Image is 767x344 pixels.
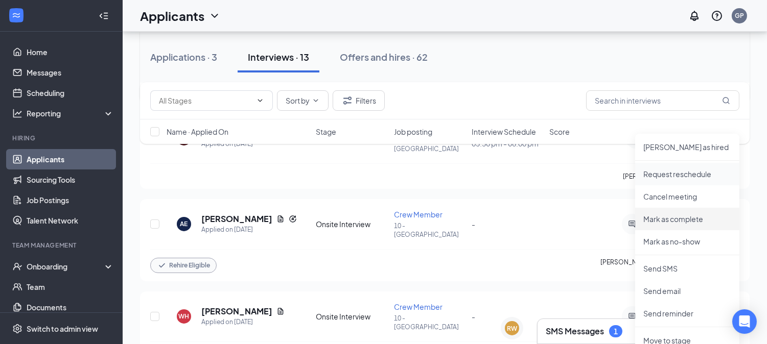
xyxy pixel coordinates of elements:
span: Rehire Eligible [169,261,210,269]
span: Score [549,127,570,137]
h5: [PERSON_NAME] [201,306,272,317]
svg: ChevronDown [312,96,320,105]
div: AE [180,219,188,228]
svg: ChevronDown [208,10,221,22]
div: Hiring [12,134,112,142]
a: Documents [27,297,114,317]
p: [PERSON_NAME] has applied more than . [600,258,739,273]
div: Switch to admin view [27,324,98,334]
button: Filter Filters [333,90,385,111]
span: Job posting [394,127,432,137]
a: Scheduling [27,83,114,103]
div: RW [507,324,517,333]
span: Interview Schedule [472,127,536,137]
span: Crew Member [394,302,443,311]
svg: UserCheck [12,261,22,272]
a: Team [27,277,114,297]
div: Onsite Interview [316,311,387,322]
h3: SMS Messages [546,326,604,337]
svg: MagnifyingGlass [722,96,730,105]
span: Sort by [286,97,310,104]
p: 10 - [GEOGRAPHIC_DATA] [394,314,466,331]
span: - [472,312,475,321]
span: Name · Applied On [167,127,228,137]
div: Offers and hires · 62 [340,51,428,63]
p: 10 - [GEOGRAPHIC_DATA] [394,222,466,239]
svg: ActiveChat [626,312,638,321]
svg: Filter [341,94,354,107]
h1: Applicants [140,7,204,24]
div: WH [179,312,190,321]
input: All Stages [159,95,252,106]
svg: Checkmark [157,260,167,271]
svg: Settings [12,324,22,334]
svg: Collapse [99,11,109,21]
span: Stage [316,127,336,137]
svg: Notifications [688,10,701,22]
div: Onboarding [27,261,105,272]
a: Sourcing Tools [27,169,114,190]
div: Reporting [27,108,114,118]
svg: Reapply [289,215,297,223]
a: Messages [27,62,114,83]
span: Crew Member [394,210,443,219]
div: Onsite Interview [316,219,387,229]
svg: ActiveChat [626,220,638,228]
h5: [PERSON_NAME] [201,213,272,225]
a: Job Postings [27,190,114,210]
div: Open Intercom Messenger [732,309,757,334]
button: Sort byChevronDown [277,90,329,111]
input: Search in interviews [586,90,739,111]
div: Applied on [DATE] [201,317,285,327]
div: Applications · 3 [150,51,217,63]
div: Applied on [DATE] [201,225,297,235]
svg: Document [276,215,285,223]
svg: ChevronDown [256,96,264,105]
div: 1 [614,327,618,336]
svg: QuestionInfo [711,10,723,22]
p: [PERSON_NAME] interviewed . [623,172,739,181]
div: GP [735,11,744,20]
a: Applicants [27,149,114,169]
svg: Document [276,307,285,315]
div: Interviews · 13 [248,51,309,63]
svg: WorkstreamLogo [11,10,21,20]
svg: Analysis [12,108,22,118]
div: Team Management [12,241,112,250]
a: Home [27,42,114,62]
a: Talent Network [27,210,114,231]
span: - [472,219,475,229]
